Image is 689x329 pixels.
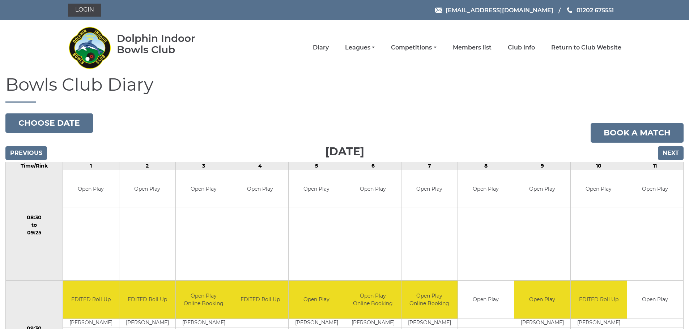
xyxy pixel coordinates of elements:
[68,22,111,73] img: Dolphin Indoor Bowls Club
[63,170,119,208] td: Open Play
[514,170,570,208] td: Open Play
[63,162,119,170] td: 1
[345,44,375,52] a: Leagues
[5,75,684,103] h1: Bowls Club Diary
[567,7,572,13] img: Phone us
[627,281,683,319] td: Open Play
[345,170,401,208] td: Open Play
[68,4,101,17] a: Login
[453,44,492,52] a: Members list
[313,44,329,52] a: Diary
[577,7,614,13] span: 01202 675551
[345,281,401,319] td: Open Play Online Booking
[508,44,535,52] a: Club Info
[571,170,627,208] td: Open Play
[117,33,218,55] div: Dolphin Indoor Bowls Club
[627,162,683,170] td: 11
[63,281,119,319] td: EDITED Roll Up
[658,146,684,160] input: Next
[566,6,614,15] a: Phone us 01202 675551
[6,162,63,170] td: Time/Rink
[119,319,175,328] td: [PERSON_NAME]
[176,170,232,208] td: Open Play
[435,6,553,15] a: Email [EMAIL_ADDRESS][DOMAIN_NAME]
[458,170,514,208] td: Open Play
[6,170,63,281] td: 08:30 to 09:25
[5,113,93,133] button: Choose date
[63,319,119,328] td: [PERSON_NAME]
[289,319,345,328] td: [PERSON_NAME]
[232,162,288,170] td: 4
[571,319,627,328] td: [PERSON_NAME]
[175,162,232,170] td: 3
[458,162,514,170] td: 8
[119,170,175,208] td: Open Play
[288,162,345,170] td: 5
[591,123,684,143] a: Book a match
[119,162,175,170] td: 2
[446,7,553,13] span: [EMAIL_ADDRESS][DOMAIN_NAME]
[345,162,401,170] td: 6
[514,319,570,328] td: [PERSON_NAME]
[435,8,442,13] img: Email
[289,281,345,319] td: Open Play
[551,44,621,52] a: Return to Club Website
[176,281,232,319] td: Open Play Online Booking
[627,170,683,208] td: Open Play
[119,281,175,319] td: EDITED Roll Up
[232,281,288,319] td: EDITED Roll Up
[514,281,570,319] td: Open Play
[401,319,458,328] td: [PERSON_NAME]
[5,146,47,160] input: Previous
[345,319,401,328] td: [PERSON_NAME]
[176,319,232,328] td: [PERSON_NAME]
[514,162,570,170] td: 9
[401,162,458,170] td: 7
[232,170,288,208] td: Open Play
[570,162,627,170] td: 10
[401,281,458,319] td: Open Play Online Booking
[458,281,514,319] td: Open Play
[571,281,627,319] td: EDITED Roll Up
[391,44,436,52] a: Competitions
[401,170,458,208] td: Open Play
[289,170,345,208] td: Open Play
